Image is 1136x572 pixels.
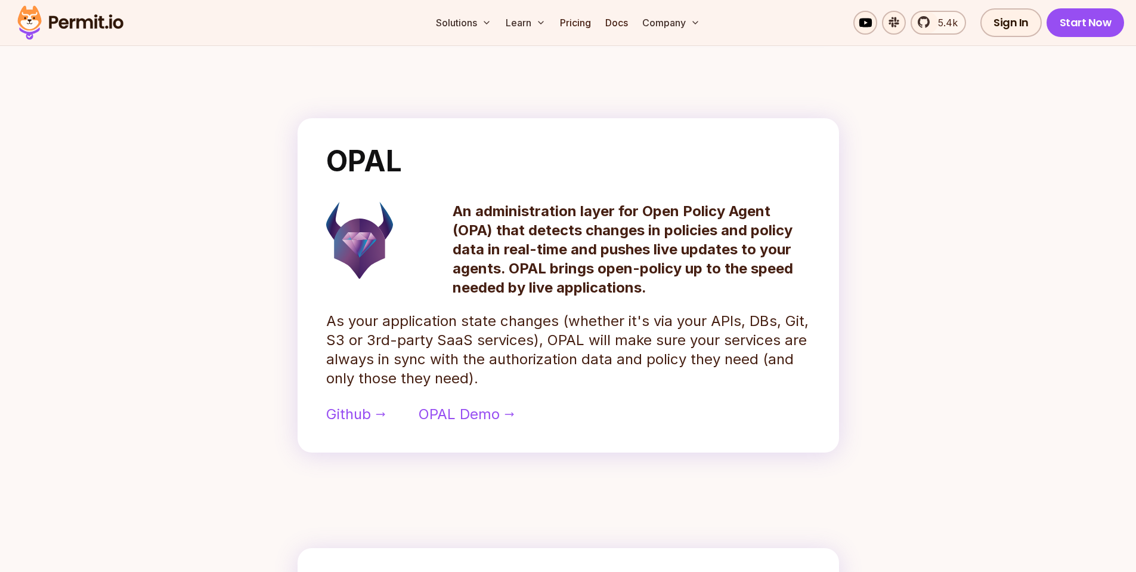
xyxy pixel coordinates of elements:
[911,11,966,35] a: 5.4k
[637,11,705,35] button: Company
[453,202,810,297] p: An administration layer for Open Policy Agent (OPA) that detects changes in policies and policy d...
[419,405,500,424] span: OPAL Demo
[419,405,514,424] a: OPAL Demo
[555,11,596,35] a: Pricing
[326,405,385,424] a: Github
[1047,8,1125,37] a: Start Now
[431,11,496,35] button: Solutions
[326,405,371,424] span: Github
[501,11,550,35] button: Learn
[980,8,1042,37] a: Sign In
[931,16,958,30] span: 5.4k
[600,11,633,35] a: Docs
[326,312,810,388] p: As your application state changes (whether it's via your APIs, DBs, Git, S3 or 3rd-party SaaS ser...
[326,147,810,176] h2: OPAL
[326,202,393,279] img: opal
[12,2,129,43] img: Permit logo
